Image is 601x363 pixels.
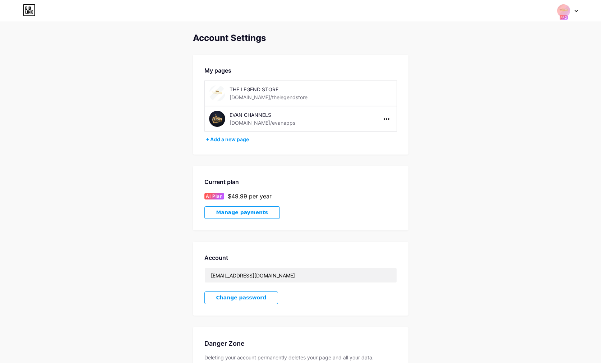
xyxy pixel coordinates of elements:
[209,85,225,101] img: thelegendstore
[216,295,267,301] span: Change password
[205,268,397,282] input: Email
[230,111,331,119] div: EVAN CHANNELS
[206,136,397,143] div: + Add a new page
[216,210,268,216] span: Manage payments
[204,206,280,219] button: Manage payments
[204,339,397,348] div: Danger Zone
[228,192,272,201] div: $49.99 per year
[557,4,570,18] img: evanstore
[204,178,397,186] div: Current plan
[204,66,397,75] div: My pages
[204,253,397,262] div: Account
[204,291,278,304] button: Change password
[204,354,397,361] div: Deleting your account permanently deletes your page and all your data.
[230,86,331,93] div: THE LEGEND STORE
[206,193,223,199] span: AI Plan
[193,33,408,43] div: Account Settings
[209,111,225,127] img: evanapps
[230,93,308,101] div: [DOMAIN_NAME]/thelegendstore
[230,119,295,127] div: [DOMAIN_NAME]/evanapps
